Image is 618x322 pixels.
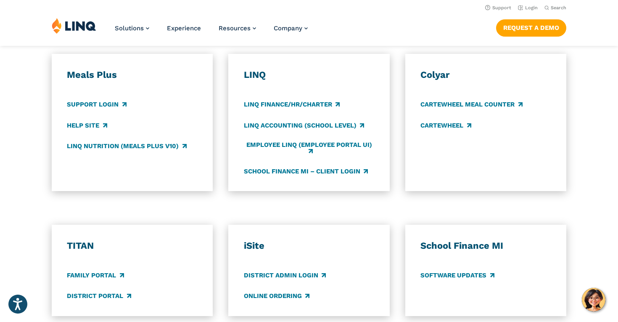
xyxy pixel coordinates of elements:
a: Solutions [115,24,149,32]
nav: Button Navigation [496,18,566,36]
img: LINQ | K‑12 Software [52,18,96,34]
a: CARTEWHEEL Meal Counter [420,100,522,109]
a: Resources [219,24,256,32]
a: District Admin Login [244,271,326,280]
a: LINQ Nutrition (Meals Plus v10) [67,141,186,151]
a: LINQ Finance/HR/Charter [244,100,340,109]
a: Login [518,5,538,11]
a: Software Updates [420,271,494,280]
a: LINQ Accounting (school level) [244,121,364,130]
span: Search [551,5,566,11]
span: Resources [219,24,251,32]
a: Support [485,5,511,11]
a: Company [274,24,308,32]
h3: School Finance MI [420,240,551,252]
a: CARTEWHEEL [420,121,471,130]
span: Solutions [115,24,144,32]
h3: TITAN [67,240,197,252]
a: Request a Demo [496,19,566,36]
a: Employee LINQ (Employee Portal UI) [244,141,374,155]
button: Hello, have a question? Let’s chat. [582,288,605,311]
button: Open Search Bar [544,5,566,11]
nav: Primary Navigation [115,18,308,45]
a: Experience [167,24,201,32]
span: Company [274,24,302,32]
h3: LINQ [244,69,374,81]
h3: Meals Plus [67,69,197,81]
a: Help Site [67,121,107,130]
a: Online Ordering [244,292,309,301]
h3: Colyar [420,69,551,81]
a: District Portal [67,292,131,301]
a: Family Portal [67,271,124,280]
h3: iSite [244,240,374,252]
a: Support Login [67,100,126,109]
a: School Finance MI – Client Login [244,167,368,176]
